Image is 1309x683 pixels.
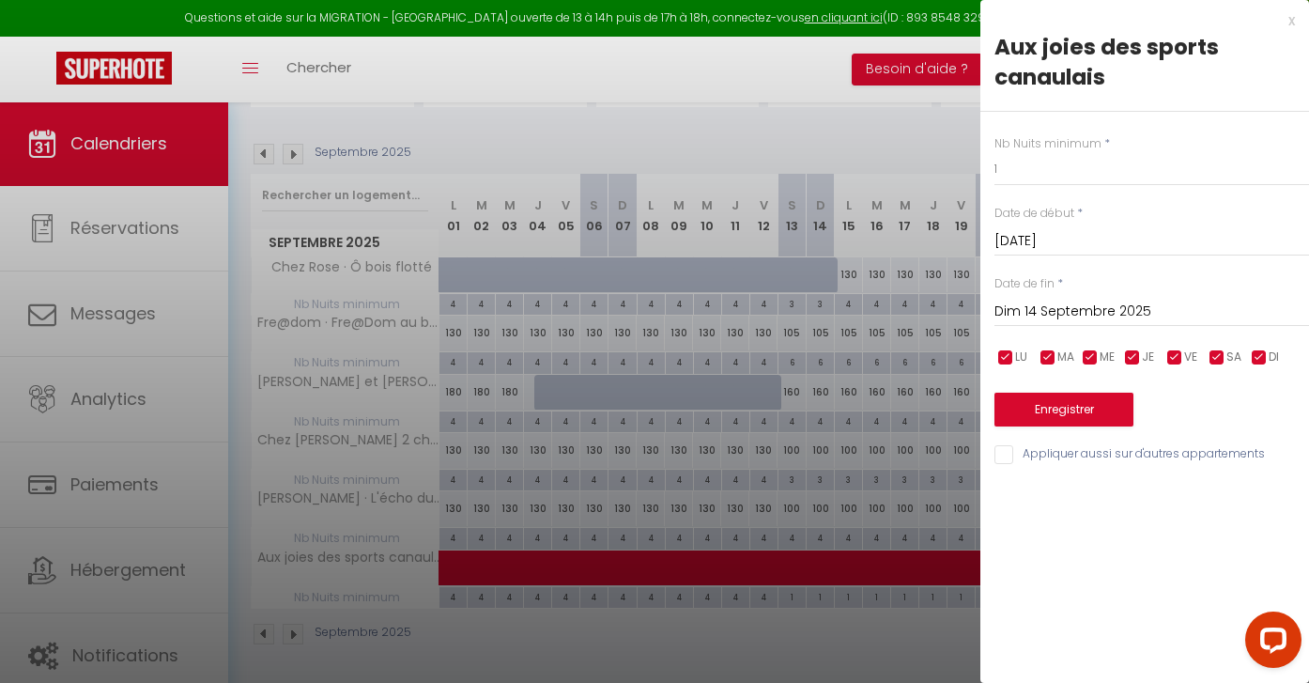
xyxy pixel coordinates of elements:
span: DI [1269,349,1279,366]
label: Date de début [994,205,1074,223]
span: LU [1015,349,1027,366]
div: Aux joies des sports canaulais [994,32,1295,92]
iframe: LiveChat chat widget [1230,604,1309,683]
label: Nb Nuits minimum [994,135,1101,153]
span: ME [1100,349,1115,366]
span: JE [1142,349,1154,366]
button: Enregistrer [994,393,1133,427]
span: MA [1057,349,1074,366]
div: x [980,9,1295,32]
label: Date de fin [994,275,1055,293]
span: SA [1226,349,1241,366]
span: VE [1184,349,1197,366]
